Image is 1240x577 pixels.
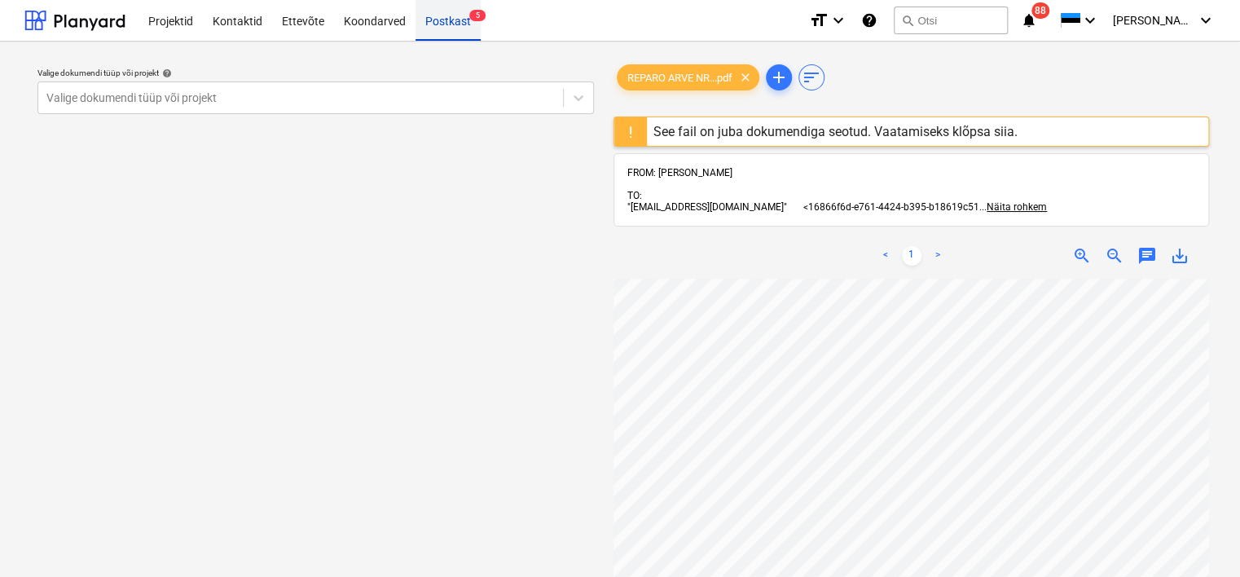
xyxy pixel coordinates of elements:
div: REPARO ARVE NR...pdf [617,64,759,90]
span: Näita rohkem [987,201,1047,213]
span: TO: [627,190,642,201]
i: format_size [809,11,829,30]
i: notifications [1021,11,1037,30]
span: FROM: [PERSON_NAME] [627,167,732,178]
span: zoom_out [1105,246,1124,266]
span: ... [979,201,1047,213]
i: keyboard_arrow_down [1080,11,1100,30]
span: REPARO ARVE NR...pdf [618,72,742,84]
span: 5 [469,10,486,21]
i: keyboard_arrow_down [1196,11,1216,30]
span: clear [736,68,755,87]
span: add [769,68,789,87]
span: zoom_in [1072,246,1092,266]
span: chat [1137,246,1157,266]
span: [PERSON_NAME] [1113,14,1194,27]
i: Abikeskus [861,11,877,30]
span: search [901,14,914,27]
button: Otsi [894,7,1008,34]
span: save_alt [1170,246,1189,266]
span: "[EMAIL_ADDRESS][DOMAIN_NAME]" <16866f6d-e761-4424-b395-b18619c51 [627,201,979,213]
span: 88 [1031,2,1049,19]
span: help [159,68,172,78]
a: Previous page [876,246,895,266]
i: keyboard_arrow_down [829,11,848,30]
div: Valige dokumendi tüüp või projekt [37,68,594,78]
a: Next page [928,246,948,266]
span: sort [802,68,821,87]
a: Page 1 is your current page [902,246,921,266]
div: See fail on juba dokumendiga seotud. Vaatamiseks klõpsa siia. [653,124,1018,139]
